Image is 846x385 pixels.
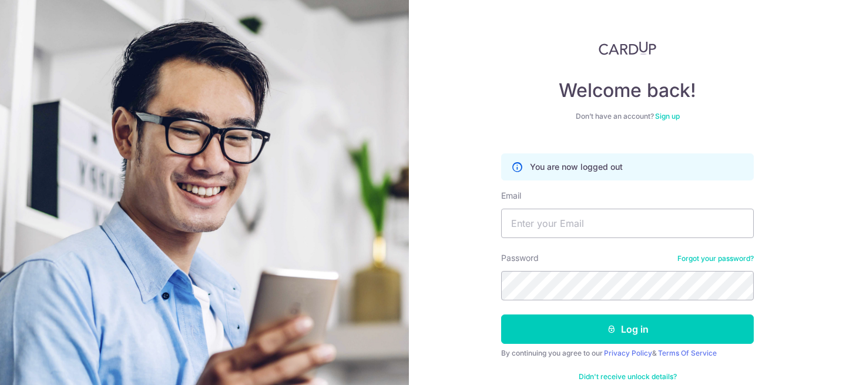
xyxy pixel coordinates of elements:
a: Forgot your password? [677,254,754,263]
label: Email [501,190,521,202]
button: Log in [501,314,754,344]
a: Didn't receive unlock details? [579,372,677,381]
img: CardUp Logo [599,41,656,55]
input: Enter your Email [501,209,754,238]
label: Password [501,252,539,264]
p: You are now logged out [530,161,623,173]
h4: Welcome back! [501,79,754,102]
div: Don’t have an account? [501,112,754,121]
div: By continuing you agree to our & [501,349,754,358]
a: Sign up [655,112,680,120]
a: Terms Of Service [658,349,717,357]
a: Privacy Policy [604,349,652,357]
